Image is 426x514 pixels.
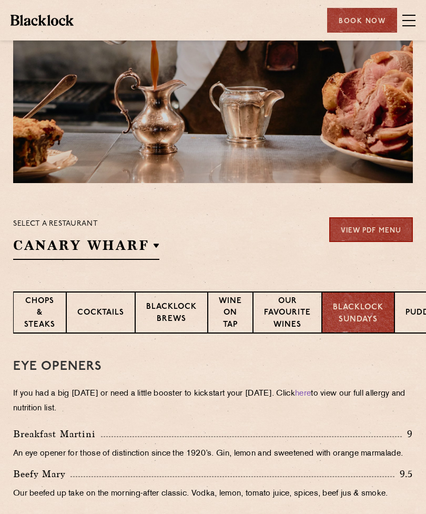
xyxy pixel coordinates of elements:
[329,217,413,242] a: View PDF Menu
[146,301,197,326] p: Blacklock Brews
[264,296,311,332] p: Our favourite wines
[219,296,242,332] p: Wine on Tap
[13,387,413,416] p: If you had a big [DATE] or need a little booster to kickstart your [DATE]. Click to view our full...
[13,217,159,231] p: Select a restaurant
[24,296,55,332] p: Chops & Steaks
[13,487,413,501] p: Our beefed up take on the morning-after classic. Vodka, lemon, tomato juice, spices, beef jus & s...
[327,8,397,33] div: Book Now
[13,447,413,461] p: An eye opener for those of distinction since the 1920’s. Gin, lemon and sweetened with orange mar...
[13,467,70,481] p: Beefy Mary
[402,427,413,441] p: 9
[394,467,413,481] p: 9.5
[13,360,413,374] h3: Eye openers
[333,302,383,326] p: Blacklock Sundays
[13,427,101,441] p: Breakfast Martini
[77,307,124,320] p: Cocktails
[13,236,159,260] h2: Canary Wharf
[295,390,311,398] a: here
[11,15,74,25] img: BL_Textured_Logo-footer-cropped.svg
